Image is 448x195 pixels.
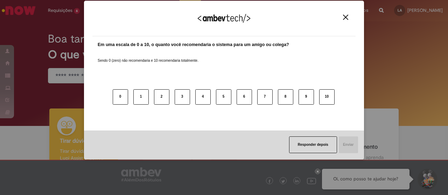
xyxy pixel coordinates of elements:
img: Close [343,15,348,20]
button: 1 [133,89,149,105]
button: 10 [319,89,335,105]
button: 4 [195,89,211,105]
button: 8 [278,89,293,105]
label: Sendo 0 (zero) não recomendaria e 10 recomendaria totalmente. [98,50,198,63]
button: 7 [257,89,273,105]
img: Logo Ambevtech [198,14,250,23]
button: 9 [299,89,314,105]
button: 6 [237,89,252,105]
button: Close [341,14,350,20]
button: 3 [175,89,190,105]
button: 2 [154,89,169,105]
button: Responder depois [289,136,337,153]
button: 5 [216,89,231,105]
button: 0 [113,89,128,105]
label: Em uma escala de 0 a 10, o quanto você recomendaria o sistema para um amigo ou colega? [98,42,289,48]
